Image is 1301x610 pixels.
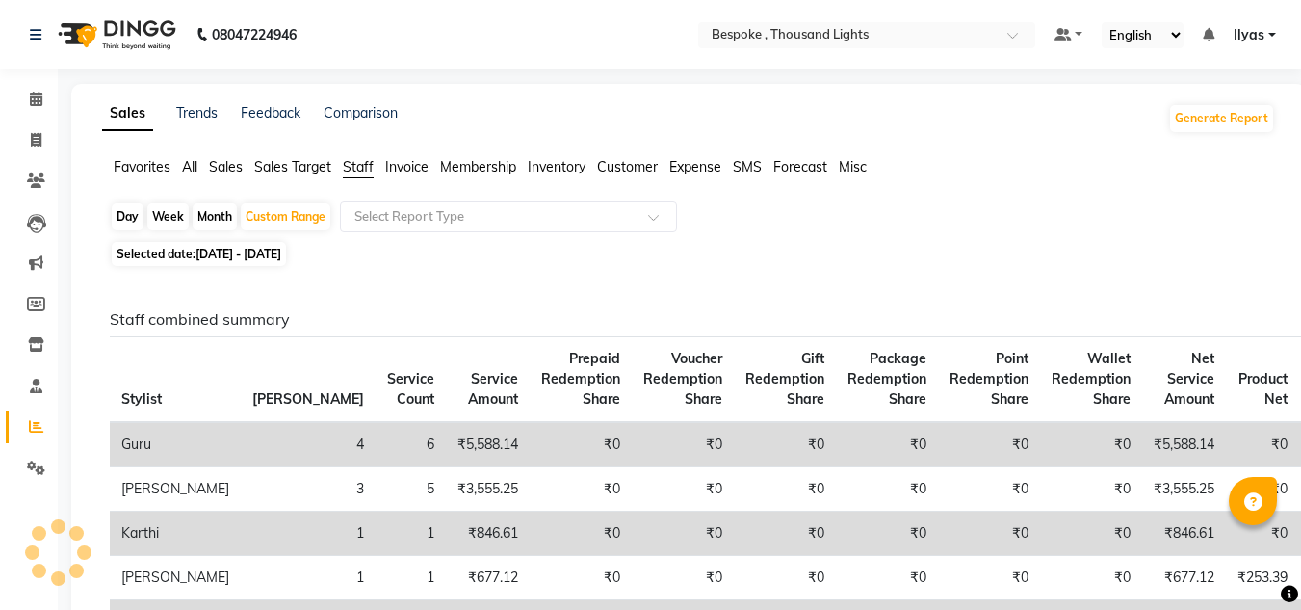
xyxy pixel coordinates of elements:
td: 4 [241,422,376,467]
td: ₹0 [938,422,1040,467]
span: Service Count [387,370,434,408]
td: ₹0 [1226,467,1299,512]
span: All [182,158,197,175]
td: ₹0 [938,467,1040,512]
span: Inventory [528,158,585,175]
div: Day [112,203,143,230]
td: ₹0 [836,556,938,600]
a: Comparison [324,104,398,121]
td: ₹0 [1040,467,1142,512]
td: ₹0 [632,556,734,600]
span: Stylist [121,390,162,408]
td: 6 [376,422,446,467]
td: Guru [110,422,241,467]
td: [PERSON_NAME] [110,556,241,600]
a: Feedback [241,104,300,121]
span: [PERSON_NAME] [252,390,364,408]
span: [DATE] - [DATE] [195,247,281,261]
td: ₹5,588.14 [1142,422,1226,467]
td: ₹0 [938,556,1040,600]
td: ₹0 [938,512,1040,556]
span: Sales Target [254,158,331,175]
a: Sales [102,96,153,131]
td: ₹3,555.25 [1142,467,1226,512]
span: Prepaid Redemption Share [541,350,620,408]
td: ₹677.12 [1142,556,1226,600]
td: ₹0 [530,556,632,600]
img: logo [49,8,181,62]
td: ₹0 [1040,512,1142,556]
div: Custom Range [241,203,330,230]
td: ₹677.12 [446,556,530,600]
td: [PERSON_NAME] [110,467,241,512]
td: ₹0 [632,422,734,467]
span: Invoice [385,158,429,175]
td: Karthi [110,512,241,556]
b: 08047224946 [212,8,297,62]
td: ₹0 [530,512,632,556]
button: Generate Report [1170,105,1273,132]
td: ₹3,555.25 [446,467,530,512]
td: 5 [376,467,446,512]
span: Service Amount [468,370,518,408]
td: 3 [241,467,376,512]
td: 1 [241,512,376,556]
td: 1 [376,556,446,600]
span: SMS [733,158,762,175]
span: Net Service Amount [1164,350,1214,408]
td: ₹0 [836,467,938,512]
td: 1 [376,512,446,556]
td: ₹0 [1226,512,1299,556]
td: ₹0 [734,512,836,556]
div: Month [193,203,237,230]
td: ₹846.61 [1142,512,1226,556]
span: Product Net [1238,370,1288,408]
div: Week [147,203,189,230]
span: Wallet Redemption Share [1052,350,1131,408]
span: Expense [669,158,721,175]
span: Misc [839,158,867,175]
td: 1 [241,556,376,600]
span: Sales [209,158,243,175]
td: ₹0 [734,467,836,512]
td: ₹0 [734,422,836,467]
td: ₹0 [530,422,632,467]
td: ₹0 [632,467,734,512]
td: ₹0 [836,512,938,556]
td: ₹0 [1040,422,1142,467]
td: ₹846.61 [446,512,530,556]
span: Gift Redemption Share [745,350,824,408]
td: ₹0 [836,422,938,467]
td: ₹0 [1040,556,1142,600]
h6: Staff combined summary [110,310,1260,329]
td: ₹0 [632,512,734,556]
a: Trends [176,104,218,121]
span: Favorites [114,158,170,175]
span: Staff [343,158,374,175]
span: Selected date: [112,242,286,266]
span: Customer [597,158,658,175]
span: Ilyas [1234,25,1264,45]
td: ₹0 [1226,422,1299,467]
td: ₹0 [530,467,632,512]
span: Forecast [773,158,827,175]
span: Voucher Redemption Share [643,350,722,408]
td: ₹253.39 [1226,556,1299,600]
span: Point Redemption Share [950,350,1028,408]
td: ₹0 [734,556,836,600]
span: Membership [440,158,516,175]
span: Package Redemption Share [847,350,926,408]
td: ₹5,588.14 [446,422,530,467]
